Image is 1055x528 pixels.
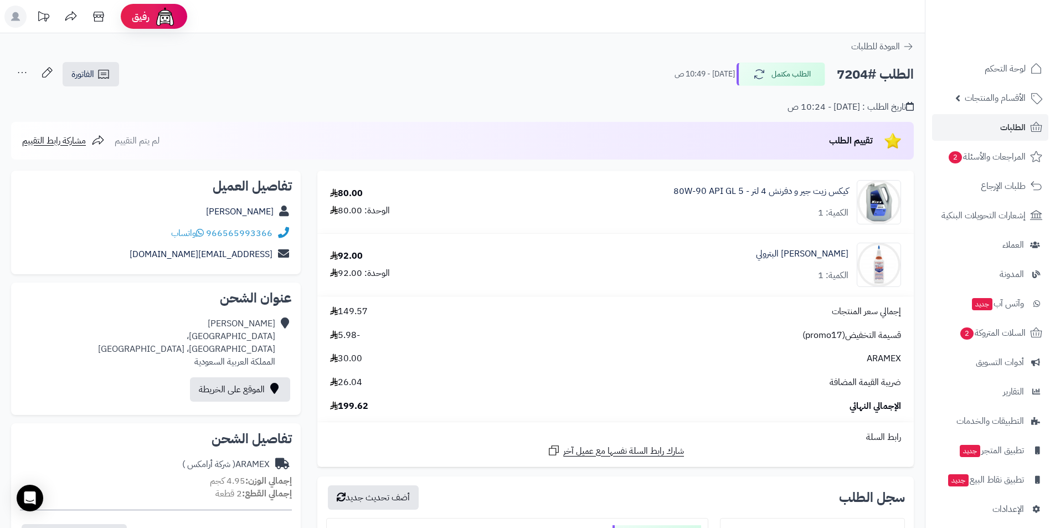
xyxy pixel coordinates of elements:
[829,134,873,147] span: تقييم الطلب
[756,248,848,260] a: [PERSON_NAME] البترولي
[818,207,848,219] div: الكمية: 1
[932,261,1048,288] a: المدونة
[981,178,1026,194] span: طلبات الإرجاع
[182,458,235,471] span: ( شركة أرامكس )
[851,40,914,53] a: العودة للطلبات
[932,349,1048,376] a: أدوات التسويق
[972,298,992,310] span: جديد
[867,352,901,365] span: ARAMEX
[857,180,900,224] img: 80W90%20K-90x90.jpg
[941,208,1026,223] span: إشعارات التحويلات البنكية
[932,290,1048,317] a: وآتس آبجديد
[190,377,290,402] a: الموقع على الخريطة
[71,68,94,81] span: الفاتورة
[206,205,274,218] a: [PERSON_NAME]
[63,62,119,86] a: الفاتورة
[330,204,390,217] div: الوحدة: 80.00
[960,445,980,457] span: جديد
[965,90,1026,106] span: الأقسام والمنتجات
[948,474,969,486] span: جديد
[20,432,292,445] h2: تفاصيل الشحن
[932,467,1048,493] a: تطبيق نقاط البيعجديد
[985,61,1026,76] span: لوحة التحكم
[210,474,292,488] small: 4.95 كجم
[22,134,105,147] a: مشاركة رابط التقييم
[171,227,204,240] a: واتساب
[206,227,272,240] a: 966565993366
[245,474,292,488] strong: إجمالي الوزن:
[330,352,362,365] span: 30.00
[154,6,176,28] img: ai-face.png
[851,40,900,53] span: العودة للطلبات
[830,376,901,389] span: ضريبة القيمة المضافة
[949,151,962,163] span: 2
[802,329,901,342] span: قسيمة التخفيض(promo17)
[1002,237,1024,253] span: العملاء
[956,413,1024,429] span: التطبيقات والخدمات
[132,10,150,23] span: رفيق
[20,180,292,193] h2: تفاصيل العميل
[130,248,272,261] a: [EMAIL_ADDRESS][DOMAIN_NAME]
[330,250,363,263] div: 92.00
[330,400,368,413] span: 199.62
[242,487,292,500] strong: إجمالي القطع:
[20,291,292,305] h2: عنوان الشحن
[959,443,1024,458] span: تطبيق المتجر
[1003,384,1024,399] span: التقارير
[563,445,684,458] span: شارك رابط السلة نفسها مع عميل آخر
[932,437,1048,464] a: تطبيق المتجرجديد
[932,173,1048,199] a: طلبات الإرجاع
[788,101,914,114] div: تاريخ الطلب : [DATE] - 10:24 ص
[330,329,360,342] span: -5.98
[115,134,159,147] span: لم يتم التقييم
[330,267,390,280] div: الوحدة: 92.00
[818,269,848,282] div: الكمية: 1
[932,114,1048,141] a: الطلبات
[948,149,1026,165] span: المراجعات والأسئلة
[547,444,684,458] a: شارك رابط السلة نفسها مع عميل آخر
[932,55,1048,82] a: لوحة التحكم
[932,378,1048,405] a: التقارير
[322,431,909,444] div: رابط السلة
[932,202,1048,229] a: إشعارات التحويلات البنكية
[971,296,1024,311] span: وآتس آب
[330,376,362,389] span: 26.04
[98,317,275,368] div: [PERSON_NAME] [GEOGRAPHIC_DATA]، [GEOGRAPHIC_DATA]، [GEOGRAPHIC_DATA] المملكة العربية السعودية
[832,305,901,318] span: إجمالي سعر المنتجات
[675,69,735,80] small: [DATE] - 10:49 ص
[215,487,292,500] small: 2 قطعة
[932,143,1048,170] a: المراجعات والأسئلة2
[850,400,901,413] span: الإجمالي النهائي
[976,355,1024,370] span: أدوات التسويق
[17,485,43,511] div: Open Intercom Messenger
[1000,266,1024,282] span: المدونة
[857,243,900,287] img: 1660394314-HD%20LUCAS-90x90.jpg
[839,491,905,504] h3: سجل الطلب
[960,327,974,340] span: 2
[947,472,1024,488] span: تطبيق نقاط البيع
[737,63,825,86] button: الطلب مكتمل
[932,408,1048,434] a: التطبيقات والخدمات
[673,185,848,198] a: كيكس زيت جير و دفرنش 4 لتر - 80W-90 API GL 5
[932,232,1048,258] a: العملاء
[330,187,363,200] div: 80.00
[959,325,1026,341] span: السلات المتروكة
[837,63,914,86] h2: الطلب #7204
[22,134,86,147] span: مشاركة رابط التقييم
[330,305,368,318] span: 149.57
[932,496,1048,522] a: الإعدادات
[29,6,57,30] a: تحديثات المنصة
[182,458,270,471] div: ARAMEX
[1000,120,1026,135] span: الطلبات
[932,320,1048,346] a: السلات المتروكة2
[992,501,1024,517] span: الإعدادات
[328,485,419,510] button: أضف تحديث جديد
